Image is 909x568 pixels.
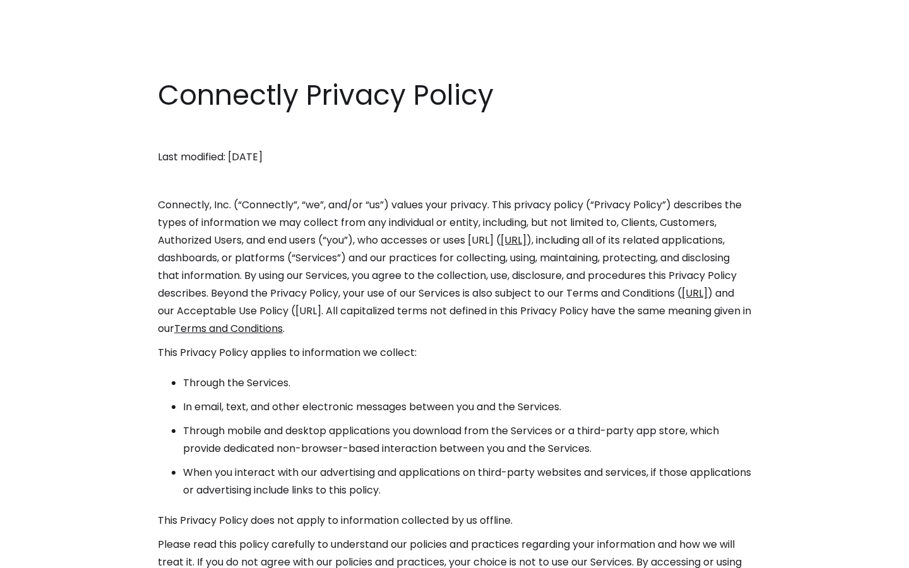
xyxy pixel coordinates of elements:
[158,76,751,115] h1: Connectly Privacy Policy
[501,233,526,247] a: [URL]
[183,464,751,499] li: When you interact with our advertising and applications on third-party websites and services, if ...
[158,344,751,362] p: This Privacy Policy applies to information we collect:
[158,148,751,166] p: Last modified: [DATE]
[158,512,751,530] p: This Privacy Policy does not apply to information collected by us offline.
[174,321,283,336] a: Terms and Conditions
[183,398,751,416] li: In email, text, and other electronic messages between you and the Services.
[158,124,751,142] p: ‍
[25,546,76,564] ul: Language list
[183,422,751,458] li: Through mobile and desktop applications you download from the Services or a third-party app store...
[158,172,751,190] p: ‍
[682,286,708,300] a: [URL]
[158,196,751,338] p: Connectly, Inc. (“Connectly”, “we”, and/or “us”) values your privacy. This privacy policy (“Priva...
[13,545,76,564] aside: Language selected: English
[183,374,751,392] li: Through the Services.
